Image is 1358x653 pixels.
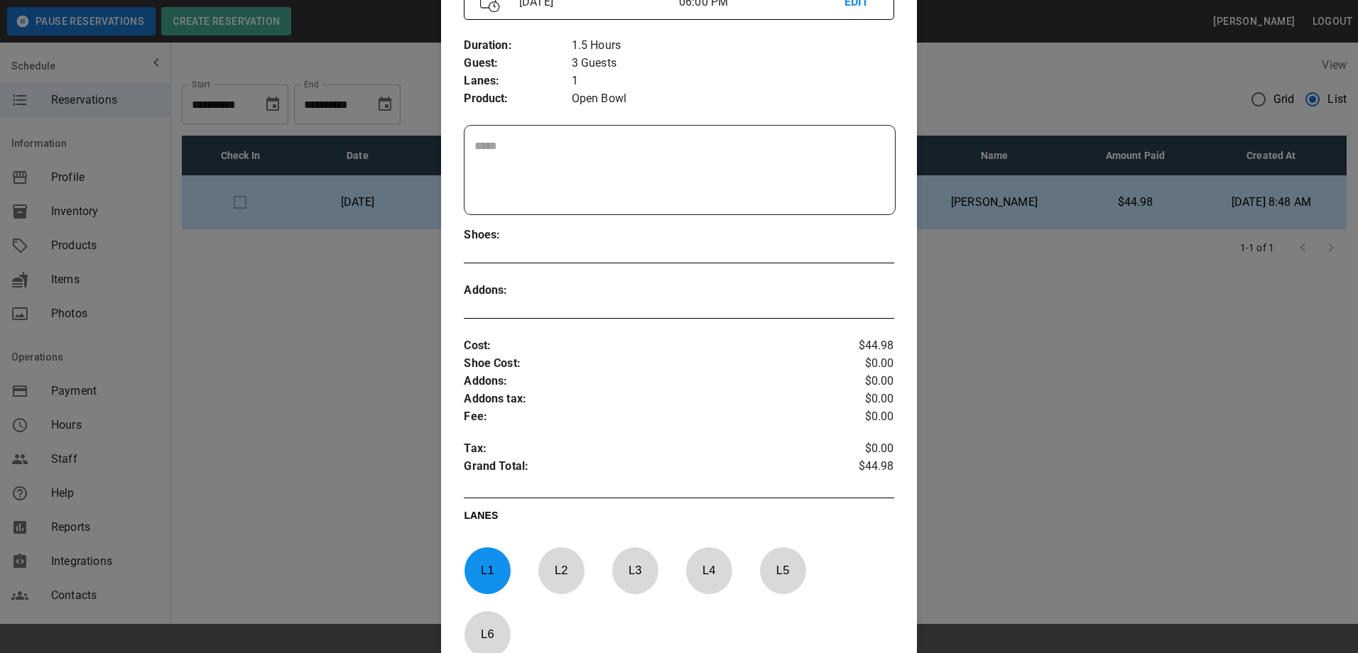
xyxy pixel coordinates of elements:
p: 1.5 Hours [572,37,894,55]
p: L 3 [612,554,658,587]
p: Fee : [464,408,822,426]
p: L 4 [685,554,732,587]
p: Lanes : [464,72,571,90]
p: 1 [572,72,894,90]
p: $0.00 [822,440,894,458]
p: LANES [464,508,893,528]
p: L 6 [464,618,511,651]
p: Shoes : [464,226,571,244]
p: L 5 [759,554,806,587]
p: L 2 [538,554,585,587]
p: $44.98 [822,458,894,479]
p: Product : [464,90,571,108]
p: Addons : [464,282,571,300]
p: $0.00 [822,373,894,390]
p: Shoe Cost : [464,355,822,373]
p: $44.98 [822,337,894,355]
p: Duration : [464,37,571,55]
p: Addons tax : [464,390,822,408]
p: $0.00 [822,390,894,408]
p: Cost : [464,337,822,355]
p: Addons : [464,373,822,390]
p: 3 Guests [572,55,894,72]
p: $0.00 [822,355,894,373]
p: Grand Total : [464,458,822,479]
p: Guest : [464,55,571,72]
p: Tax : [464,440,822,458]
p: $0.00 [822,408,894,426]
p: L 1 [464,554,511,587]
p: Open Bowl [572,90,894,108]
